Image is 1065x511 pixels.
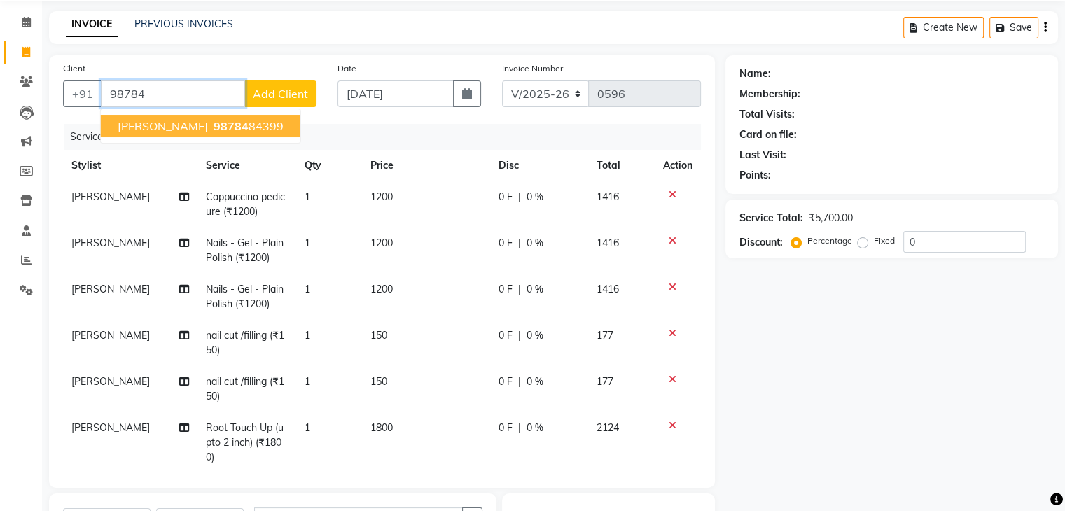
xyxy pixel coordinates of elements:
[71,237,150,249] span: [PERSON_NAME]
[244,80,316,107] button: Add Client
[305,329,310,342] span: 1
[597,421,619,434] span: 2124
[499,236,513,251] span: 0 F
[305,421,310,434] span: 1
[305,375,310,388] span: 1
[337,62,356,75] label: Date
[518,328,521,343] span: |
[71,329,150,342] span: [PERSON_NAME]
[597,190,619,203] span: 1416
[588,150,655,181] th: Total
[206,375,284,402] span: nail cut /filling (₹150)
[527,282,543,297] span: 0 %
[809,211,853,225] div: ₹5,700.00
[63,62,85,75] label: Client
[739,66,771,81] div: Name:
[518,421,521,435] span: |
[527,374,543,389] span: 0 %
[518,374,521,389] span: |
[502,62,563,75] label: Invoice Number
[597,329,613,342] span: 177
[71,190,150,203] span: [PERSON_NAME]
[305,190,310,203] span: 1
[597,237,619,249] span: 1416
[370,375,387,388] span: 150
[253,87,308,101] span: Add Client
[206,190,285,218] span: Cappuccino pedicure (₹1200)
[362,150,490,181] th: Price
[206,283,284,310] span: Nails - Gel - Plain Polish (₹1200)
[490,150,588,181] th: Disc
[874,234,895,247] label: Fixed
[211,119,284,133] ngb-highlight: 84399
[197,150,296,181] th: Service
[597,283,619,295] span: 1416
[739,87,800,101] div: Membership:
[101,80,245,107] input: Search by Name/Mobile/Email/Code
[903,17,984,38] button: Create New
[71,421,150,434] span: [PERSON_NAME]
[518,236,521,251] span: |
[739,235,783,250] div: Discount:
[370,190,393,203] span: 1200
[134,17,233,30] a: PREVIOUS INVOICES
[64,124,711,150] div: Services
[739,168,771,183] div: Points:
[66,12,118,37] a: INVOICE
[499,328,513,343] span: 0 F
[296,150,362,181] th: Qty
[807,234,852,247] label: Percentage
[499,282,513,297] span: 0 F
[527,236,543,251] span: 0 %
[499,374,513,389] span: 0 F
[597,375,613,388] span: 177
[206,329,284,356] span: nail cut /filling (₹150)
[499,190,513,204] span: 0 F
[655,150,701,181] th: Action
[527,190,543,204] span: 0 %
[206,421,284,463] span: Root Touch Up (upto 2 inch) (₹1800)
[305,237,310,249] span: 1
[370,237,393,249] span: 1200
[370,329,387,342] span: 150
[518,190,521,204] span: |
[71,375,150,388] span: [PERSON_NAME]
[206,237,284,264] span: Nails - Gel - Plain Polish (₹1200)
[370,283,393,295] span: 1200
[739,148,786,162] div: Last Visit:
[63,80,102,107] button: +91
[63,150,197,181] th: Stylist
[118,119,208,133] span: [PERSON_NAME]
[305,283,310,295] span: 1
[989,17,1038,38] button: Save
[71,283,150,295] span: [PERSON_NAME]
[739,211,803,225] div: Service Total:
[499,421,513,435] span: 0 F
[739,107,795,122] div: Total Visits:
[518,282,521,297] span: |
[370,421,393,434] span: 1800
[739,127,797,142] div: Card on file:
[527,328,543,343] span: 0 %
[527,421,543,435] span: 0 %
[214,119,249,133] span: 98784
